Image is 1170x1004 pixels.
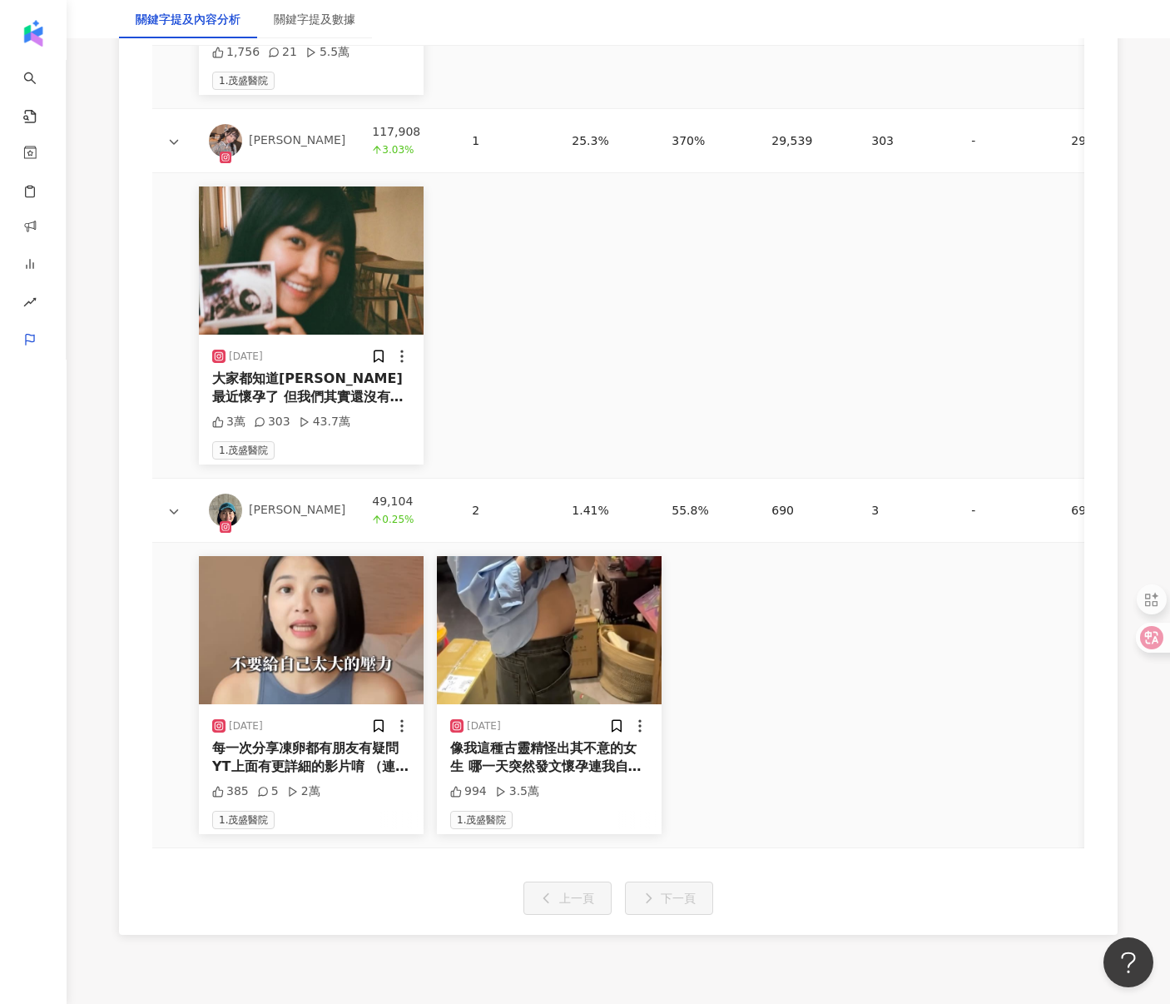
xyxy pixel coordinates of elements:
a: KOL Avatar[PERSON_NAME] [209,494,345,527]
span: arrow-up [372,145,382,155]
div: 1 [472,132,545,150]
div: 1,756 [212,44,260,61]
div: 385 [212,783,249,800]
div: 55.8% [672,501,745,519]
div: 3 [871,501,944,519]
span: 1.茂盛醫院 [450,811,513,829]
a: search [23,60,57,125]
div: [PERSON_NAME] [249,132,345,149]
div: 2萬 [287,783,320,800]
button: 下一頁 [625,882,713,915]
div: 303 [254,414,290,430]
div: 25.3% [572,132,645,150]
div: 690 [771,501,845,519]
span: 0.25% [372,510,414,529]
div: 關鍵字提及內容分析 [136,10,240,28]
td: 303 [858,109,958,173]
img: KOL Avatar [209,124,242,157]
span: rise [23,286,37,323]
div: 每一次分享凍卵都有朋友有疑問 YT上面有更詳細的影片唷 （連結在主頁🔗） 希望這陣子的分享能替大家解惑 也預祝大家在這條路上都不走冤枉路！ 有更多的問題都可以再問我 會盡全力為大家解惑的！ ⚠️... [212,739,410,777]
div: 關鍵字提及數據 [274,10,355,28]
div: 994 [450,783,487,800]
div: 3萬 [212,414,245,430]
a: KOL Avatar[PERSON_NAME] [209,124,345,157]
div: [DATE] [229,719,263,733]
img: post-image [437,556,662,704]
div: 1.41% [572,501,645,519]
td: - [958,109,1058,173]
div: 370% [672,132,745,150]
div: 29,842 [1071,132,1144,150]
div: 303 [871,132,944,150]
td: 370% [658,109,758,173]
img: post-image [199,556,424,704]
div: [DATE] [467,719,501,733]
td: 692 [1058,479,1158,543]
div: 692 [1071,501,1144,519]
span: 1.茂盛醫院 [212,441,275,460]
div: 5 [257,783,279,800]
span: arrow-up [372,514,382,524]
td: 25.3% [558,109,658,173]
img: post-image [199,186,424,335]
div: - [971,501,1044,519]
span: 3.03% [372,141,414,159]
td: 1 [459,109,558,173]
img: KOL Avatar [209,494,242,527]
div: 49,104 [372,492,445,529]
div: 5.5萬 [305,44,350,61]
div: 大家都知道[PERSON_NAME]最近懷孕了 但我們其實還沒有完整告訴大家， 我們這趟旅程的艱辛跟感動。 [DATE]機會來啦！ 這半年的試管療程全過程和心得～ 全部都在我的YouTube 頻... [212,370,410,407]
span: 1.茂盛醫院 [212,72,275,90]
div: 43.7萬 [299,414,350,430]
td: 3 [858,479,958,543]
div: 像我這種古靈精怪出其不意的女生 哪一天突然發文懷孕連我自己都不太意外🤣 不過大家別擔心 目前[DATE]還不會發生（誰擔心😆 @ivf.taiwan @dr.lee_0402 #茂盛醫院[PER... [450,739,648,777]
td: 55.8% [658,479,758,543]
td: 690 [758,479,858,543]
div: 21 [268,44,297,61]
td: - [958,479,1058,543]
div: 29,539 [771,132,845,150]
iframe: Help Scout Beacon - Open [1103,937,1153,987]
div: 117,908 [372,122,445,159]
td: 29,842 [1058,109,1158,173]
div: 3.5萬 [495,783,539,800]
img: logo icon [20,20,47,47]
div: [PERSON_NAME] [249,502,345,519]
span: 1.茂盛醫院 [212,811,275,829]
td: 2 [459,479,558,543]
div: 2 [472,501,545,519]
div: - [971,132,1044,150]
td: 1.41% [558,479,658,543]
div: [DATE] [229,350,263,364]
td: 29,539 [758,109,858,173]
button: 上一頁 [523,882,612,915]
